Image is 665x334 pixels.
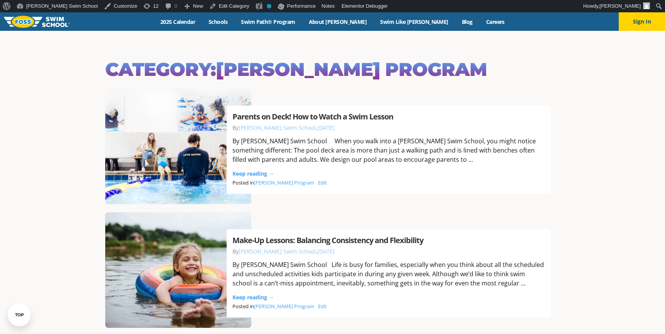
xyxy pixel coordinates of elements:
img: FOSS Swim School Logo [4,16,70,28]
a: [PERSON_NAME] Swim School [239,124,316,131]
a: Blog [455,18,479,25]
div: By [PERSON_NAME] Swim School Life is busy for families, especially when you think about all the s... [232,260,545,288]
div: By [PERSON_NAME] Swim School When you walk into a [PERSON_NAME] Swim School, you might notice som... [232,136,545,164]
div: TOP [15,312,24,317]
span: , [316,124,335,131]
span: [PERSON_NAME] Program [216,58,487,81]
a: [DATE] [317,124,335,131]
a: Swim Like [PERSON_NAME] [374,18,455,25]
a: Make-Up Lessons: Balancing Consistency and Flexibility [232,235,423,245]
a: Edit [318,303,327,310]
span: , [316,248,335,255]
a: Careers [479,18,511,25]
a: 2025 Calendar [154,18,202,25]
div: No index [267,4,271,8]
span: Posted in [232,303,318,310]
span: [PERSON_NAME] [599,3,641,9]
a: Schools [202,18,234,25]
a: [PERSON_NAME] Program [254,303,314,310]
a: [DATE] [317,248,335,255]
a: Edit [318,179,327,186]
a: About [PERSON_NAME] [302,18,374,25]
a: Parents on Deck! How to Watch a Swim Lesson [232,111,393,122]
span: Posted in [232,179,318,186]
a: Keep reading → [232,170,274,177]
h1: Category: [105,58,560,81]
a: [PERSON_NAME] Swim School [239,248,316,255]
a: [PERSON_NAME] Program [254,179,314,186]
a: Keep reading → [232,294,274,301]
button: Sign In [619,12,665,31]
a: Swim Path® Program [234,18,302,25]
span: By [232,124,316,131]
span: By [232,248,316,255]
